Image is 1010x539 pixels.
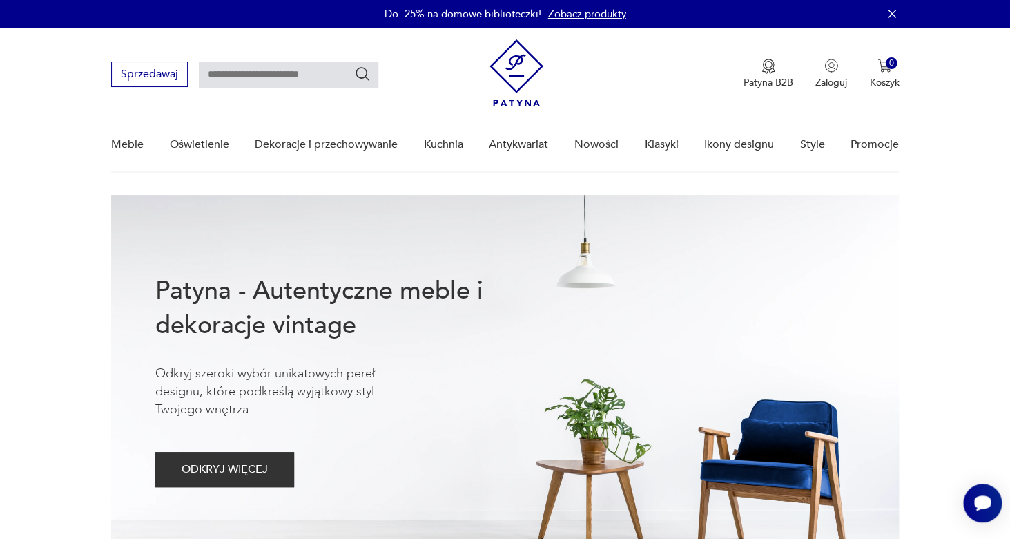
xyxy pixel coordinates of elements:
button: Zaloguj [815,59,847,89]
p: Do -25% na domowe biblioteczki! [385,7,541,21]
button: ODKRYJ WIĘCEJ [155,452,294,487]
div: 0 [886,57,897,69]
button: Szukaj [354,66,371,82]
a: Dekoracje i przechowywanie [255,118,398,171]
p: Zaloguj [815,76,847,89]
a: Ikony designu [704,118,774,171]
a: Antykwariat [489,118,548,171]
a: Klasyki [644,118,678,171]
a: Sprzedawaj [111,70,188,80]
a: Kuchnia [424,118,463,171]
button: Patyna B2B [744,59,793,89]
a: ODKRYJ WIĘCEJ [155,466,294,475]
iframe: Smartsupp widget button [963,484,1002,522]
p: Koszyk [869,76,899,89]
h1: Patyna - Autentyczne meble i dekoracje vintage [155,274,528,343]
a: Style [799,118,824,171]
button: 0Koszyk [869,59,899,89]
a: Meble [111,118,144,171]
a: Zobacz produkty [548,7,626,21]
a: Nowości [574,118,619,171]
a: Oświetlenie [169,118,229,171]
p: Odkryj szeroki wybór unikatowych pereł designu, które podkreślą wyjątkowy styl Twojego wnętrza. [155,365,418,419]
img: Ikona koszyka [877,59,891,73]
p: Patyna B2B [744,76,793,89]
button: Sprzedawaj [111,62,188,87]
img: Patyna - sklep z meblami i dekoracjami vintage [489,39,543,106]
img: Ikonka użytkownika [824,59,838,73]
img: Ikona medalu [761,59,775,74]
a: Promocje [851,118,899,171]
a: Ikona medaluPatyna B2B [744,59,793,89]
